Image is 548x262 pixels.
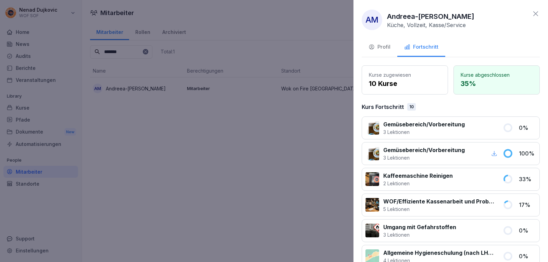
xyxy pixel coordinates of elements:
[362,103,404,111] p: Kurs Fortschritt
[519,175,536,183] p: 33 %
[519,149,536,158] p: 100 %
[383,205,495,213] p: 5 Lektionen
[407,103,416,111] div: 10
[383,172,453,180] p: Kaffeemaschine Reinigen
[519,226,536,235] p: 0 %
[404,43,438,51] div: Fortschritt
[461,78,533,89] p: 35 %
[519,201,536,209] p: 17 %
[519,124,536,132] p: 0 %
[383,223,456,231] p: Umgang mit Gefahrstoffen
[383,120,465,128] p: Gemüsebereich/Vorbereitung
[362,38,397,57] button: Profil
[383,146,465,154] p: Gemüsebereich/Vorbereitung
[383,197,495,205] p: WOF/Effiziente Kassenarbeit und Problemlösungen
[383,154,465,161] p: 3 Lektionen
[383,231,456,238] p: 3 Lektionen
[387,11,474,22] p: Andreea-[PERSON_NAME]
[369,43,390,51] div: Profil
[387,22,466,28] p: Küche, Vollzeit, Kasse/Service
[383,128,465,136] p: 3 Lektionen
[519,252,536,260] p: 0 %
[383,180,453,187] p: 2 Lektionen
[369,71,441,78] p: Kurse zugewiesen
[383,249,495,257] p: Allgemeine Hygieneschulung (nach LHMV §4)
[362,10,382,30] div: AM
[461,71,533,78] p: Kurse abgeschlossen
[369,78,441,89] p: 10 Kurse
[397,38,445,57] button: Fortschritt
